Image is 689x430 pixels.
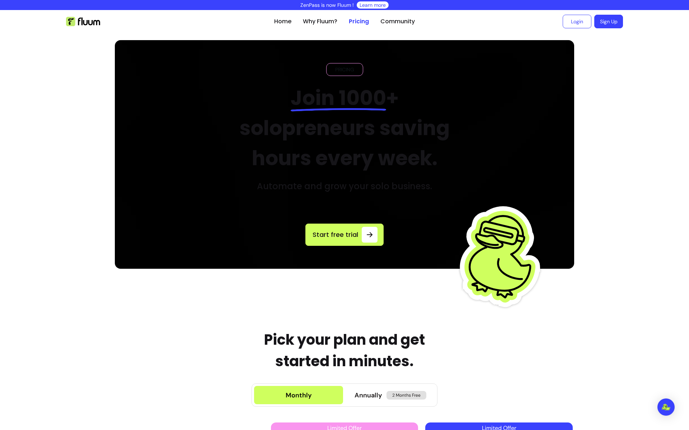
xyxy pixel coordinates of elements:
[355,390,382,400] span: Annually
[458,193,547,319] img: Fluum Duck sticker
[311,230,359,240] span: Start free trial
[291,84,386,112] span: Join 1000
[286,390,312,400] div: Monthly
[349,17,369,26] a: Pricing
[305,224,384,246] a: Start free trial
[332,66,357,73] span: PRICING
[380,17,415,26] a: Community
[563,15,591,28] a: Login
[300,1,354,9] p: ZenPass is now Fluum !
[244,329,445,372] h1: Pick your plan and get started in minutes.
[657,398,675,416] div: Open Intercom Messenger
[257,181,432,192] h3: Automate and grow your solo business.
[274,17,291,26] a: Home
[386,391,426,400] span: 2 Months Free
[223,83,466,173] h2: + solopreneurs saving hours every week.
[303,17,337,26] a: Why Fluum?
[66,17,100,26] img: Fluum Logo
[360,1,386,9] a: Learn more
[594,15,623,28] a: Sign Up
